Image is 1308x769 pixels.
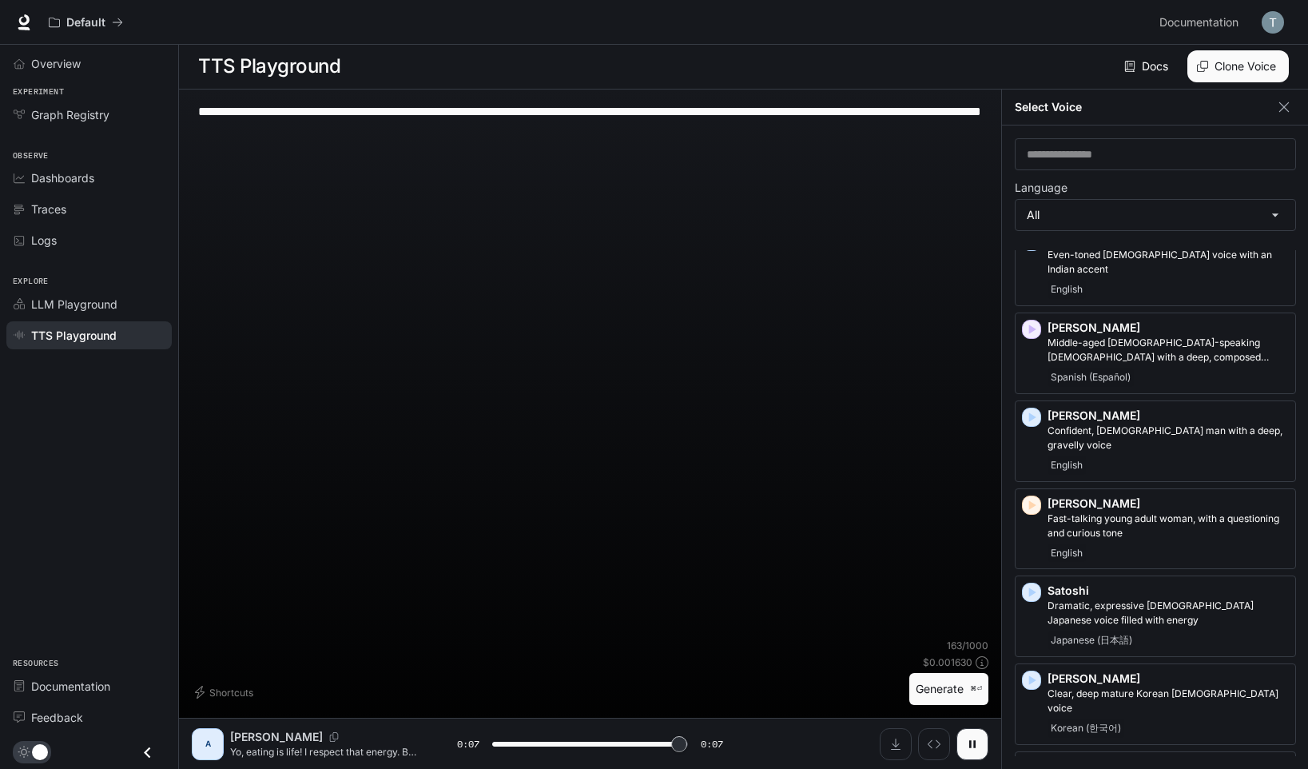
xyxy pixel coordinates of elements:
[1159,13,1238,33] span: Documentation
[457,736,479,752] span: 0:07
[6,321,172,349] a: TTS Playground
[6,290,172,318] a: LLM Playground
[918,728,950,760] button: Inspect
[31,106,109,123] span: Graph Registry
[6,703,172,731] a: Feedback
[42,6,130,38] button: All workspaces
[970,684,982,694] p: ⌘⏎
[1048,687,1289,715] p: Clear, deep mature Korean male voice
[192,679,260,705] button: Shortcuts
[32,743,48,760] span: Dark mode toggle
[31,201,66,217] span: Traces
[1015,182,1067,193] p: Language
[1048,512,1289,540] p: Fast-talking young adult woman, with a questioning and curious tone
[1048,631,1135,650] span: Japanese (日本語)
[1257,6,1289,38] button: User avatar
[1048,248,1289,277] p: Even-toned female voice with an Indian accent
[31,678,110,695] span: Documentation
[6,195,172,223] a: Traces
[1048,719,1124,738] span: Korean (한국어)
[1153,6,1250,38] a: Documentation
[1048,320,1289,336] p: [PERSON_NAME]
[6,672,172,700] a: Documentation
[31,232,57,249] span: Logs
[1048,368,1134,387] span: Spanish (Español)
[195,731,221,757] div: A
[1048,280,1086,299] span: English
[1262,11,1284,34] img: User avatar
[230,729,323,745] p: [PERSON_NAME]
[1048,408,1289,424] p: [PERSON_NAME]
[909,673,988,706] button: Generate⌘⏎
[1048,583,1289,599] p: Satoshi
[6,101,172,129] a: Graph Registry
[1048,496,1289,512] p: [PERSON_NAME]
[6,164,172,192] a: Dashboards
[31,169,94,186] span: Dashboards
[1121,50,1175,82] a: Docs
[6,50,172,78] a: Overview
[323,732,345,742] button: Copy Voice ID
[6,226,172,254] a: Logs
[31,327,117,344] span: TTS Playground
[198,50,340,82] h1: TTS Playground
[701,736,723,752] span: 0:07
[31,55,81,72] span: Overview
[1048,671,1289,687] p: [PERSON_NAME]
[923,655,972,669] p: $ 0.001630
[230,745,419,759] p: Yo, eating is life! I respect that energy. But tell me more - what's your whole day like? Like, d...
[1048,336,1289,365] p: Middle-aged Spanish-speaking male with a deep, composed voice. Great for narrations
[66,16,105,30] p: Default
[1187,50,1289,82] button: Clone Voice
[31,709,83,726] span: Feedback
[129,736,165,769] button: Close drawer
[880,728,912,760] button: Download audio
[1048,424,1289,452] p: Confident, British man with a deep, gravelly voice
[1048,456,1086,475] span: English
[1048,544,1086,563] span: English
[947,639,988,652] p: 163 / 1000
[1048,599,1289,628] p: Dramatic, expressive male Japanese voice filled with energy
[1016,200,1295,230] div: All
[31,296,117,313] span: LLM Playground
